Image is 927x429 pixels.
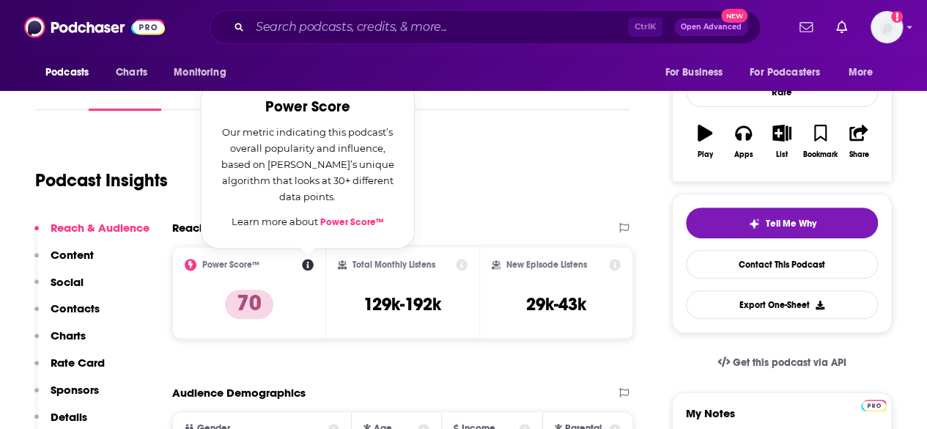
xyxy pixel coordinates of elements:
p: 70 [225,290,273,319]
span: Charts [116,62,147,83]
p: Details [51,410,87,424]
button: Share [840,115,878,168]
div: Bookmark [803,150,838,159]
div: Rate [686,77,878,107]
div: Share [849,150,868,159]
h1: Podcast Insights [35,169,168,191]
span: Tell Me Why [766,218,816,230]
h3: 29k-43k [526,293,586,315]
a: Lists8 [418,77,457,111]
p: Our metric indicating this podcast’s overall popularity and influence, based on [PERSON_NAME]’s u... [219,124,396,205]
img: tell me why sparkle [748,218,760,230]
span: Logged in as BerkMarc [871,11,903,43]
div: Search podcasts, credits, & more... [210,10,761,44]
a: Charts [106,59,156,87]
span: Open Advanced [681,23,742,31]
span: Monitoring [174,62,226,83]
button: Play [686,115,724,168]
button: open menu [838,59,892,87]
img: Podchaser Pro [861,400,887,411]
a: InsightsPodchaser Pro [89,77,161,111]
button: Apps [724,115,762,168]
h2: Power Score [219,99,396,115]
button: Bookmark [801,115,839,168]
button: Rate Card [34,356,105,383]
button: Charts [34,329,86,356]
button: open menu [35,59,108,87]
button: open menu [163,59,245,87]
p: Rate Card [51,356,105,370]
span: More [849,62,874,83]
button: Content [34,248,94,275]
button: Show profile menu [871,11,903,43]
a: About [35,77,68,111]
button: Sponsors [34,383,99,410]
input: Search podcasts, credits, & more... [250,15,628,39]
h2: Reach [172,221,206,235]
span: Get this podcast via API [733,356,846,369]
p: Learn more about [219,213,396,230]
button: open menu [740,59,841,87]
a: Get this podcast via API [706,345,858,381]
h3: 129k-192k [363,293,441,315]
button: tell me why sparkleTell Me Why [686,208,878,238]
button: Social [34,275,84,302]
span: For Podcasters [750,62,820,83]
button: Contacts [34,301,100,329]
span: Podcasts [45,62,89,83]
svg: Add a profile image [891,11,903,23]
a: Power Score™ [320,216,384,228]
button: List [763,115,801,168]
img: Podchaser - Follow, Share and Rate Podcasts [24,13,165,41]
span: For Business [665,62,723,83]
p: Sponsors [51,383,99,397]
a: Episodes629 [182,77,254,111]
p: Contacts [51,301,100,315]
span: New [721,9,747,23]
button: Open AdvancedNew [674,18,748,36]
a: Contact This Podcast [686,250,878,279]
div: Apps [734,150,753,159]
p: Content [51,248,94,262]
span: Ctrl K [628,18,662,37]
a: Show notifications dropdown [794,15,819,40]
h2: Total Monthly Listens [352,260,435,270]
h2: Audience Demographics [172,386,306,400]
img: User Profile [871,11,903,43]
a: Show notifications dropdown [830,15,853,40]
a: Similar [477,77,513,111]
p: Reach & Audience [51,221,149,235]
p: Social [51,275,84,289]
h2: New Episode Listens [506,260,587,270]
button: Reach & Audience [34,221,149,248]
button: open menu [654,59,741,87]
h2: Power Score™ [202,260,259,270]
p: Charts [51,329,86,342]
div: Play [698,150,713,159]
div: List [776,150,788,159]
a: Pro website [861,397,887,411]
button: Export One-Sheet [686,290,878,319]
